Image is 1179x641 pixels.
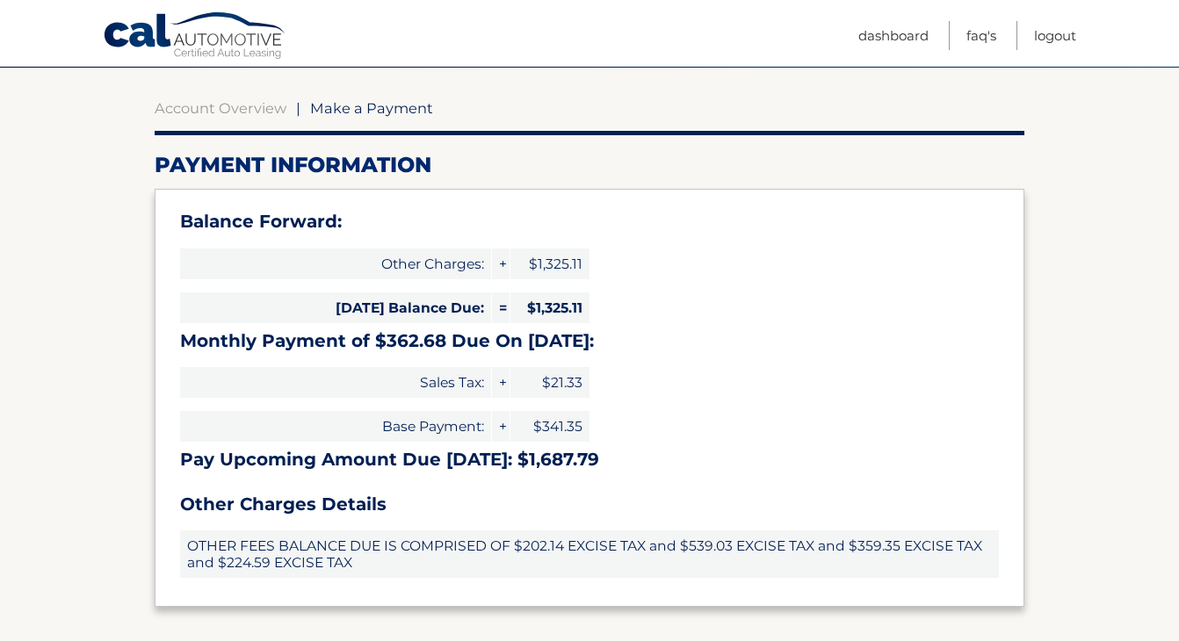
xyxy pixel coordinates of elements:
[180,367,491,398] span: Sales Tax:
[510,411,589,442] span: $341.35
[492,292,510,323] span: =
[296,99,300,117] span: |
[155,152,1024,178] h2: Payment Information
[180,248,491,279] span: Other Charges:
[180,493,999,515] h3: Other Charges Details
[966,21,996,50] a: FAQ's
[180,449,999,471] h3: Pay Upcoming Amount Due [DATE]: $1,687.79
[492,411,510,442] span: +
[180,330,999,352] h3: Monthly Payment of $362.68 Due On [DATE]:
[858,21,929,50] a: Dashboard
[155,99,286,117] a: Account Overview
[180,411,491,442] span: Base Payment:
[492,367,510,398] span: +
[510,292,589,323] span: $1,325.11
[180,211,999,233] h3: Balance Forward:
[180,292,491,323] span: [DATE] Balance Due:
[1034,21,1076,50] a: Logout
[510,248,589,279] span: $1,325.11
[103,11,287,62] a: Cal Automotive
[180,530,999,578] span: OTHER FEES BALANCE DUE IS COMPRISED OF $202.14 EXCISE TAX and $539.03 EXCISE TAX and $359.35 EXCI...
[310,99,433,117] span: Make a Payment
[492,248,510,279] span: +
[510,367,589,398] span: $21.33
